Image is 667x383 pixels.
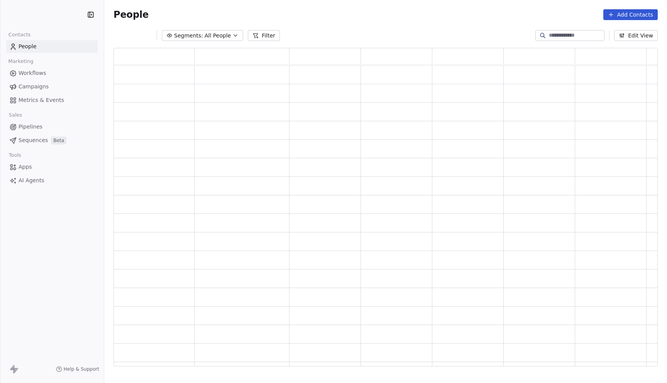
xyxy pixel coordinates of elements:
a: Campaigns [6,80,98,93]
span: Tools [5,149,24,161]
button: Filter [248,30,280,41]
a: Workflows [6,67,98,80]
a: AI Agents [6,174,98,187]
span: Campaigns [19,83,49,91]
span: Sequences [19,136,48,144]
span: All People [205,32,231,40]
span: Contacts [5,29,34,41]
span: Metrics & Events [19,96,64,104]
span: Marketing [5,56,37,67]
button: Edit View [614,30,658,41]
span: Workflows [19,69,46,77]
a: People [6,40,98,53]
button: Add Contacts [603,9,658,20]
span: People [113,9,149,20]
span: AI Agents [19,176,44,185]
span: Help & Support [64,366,99,372]
a: Apps [6,161,98,173]
span: Segments: [174,32,203,40]
a: Pipelines [6,120,98,133]
span: Sales [5,109,25,121]
a: Metrics & Events [6,94,98,107]
span: Beta [51,137,66,144]
span: Pipelines [19,123,42,131]
span: Apps [19,163,32,171]
span: People [19,42,37,51]
a: Help & Support [56,366,99,372]
a: SequencesBeta [6,134,98,147]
